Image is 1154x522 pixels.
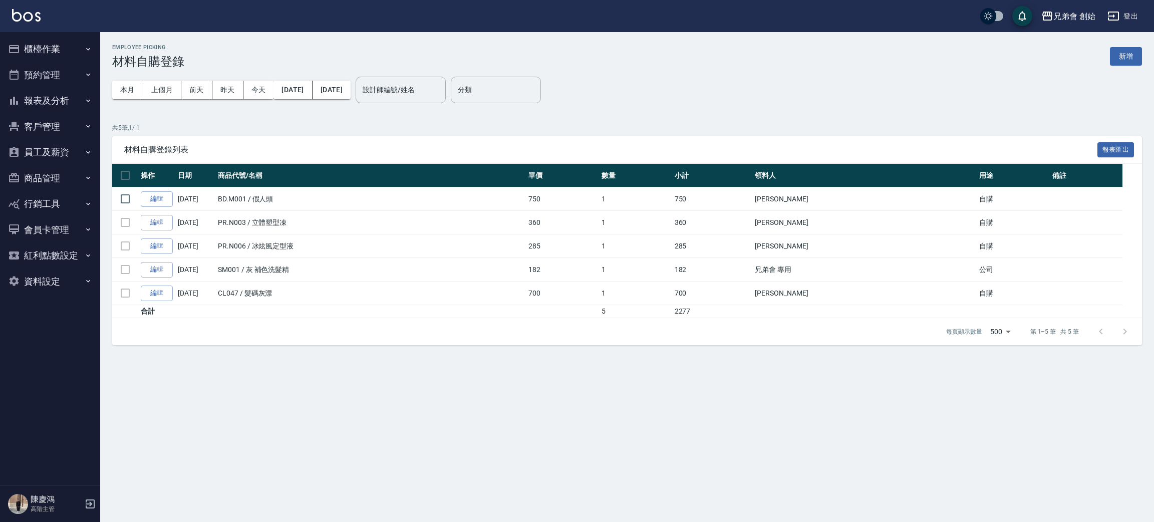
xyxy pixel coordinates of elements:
button: 前天 [181,81,212,99]
a: 編輯 [141,238,173,254]
td: [DATE] [175,211,215,234]
td: 5 [599,305,672,318]
img: Person [8,494,28,514]
button: 員工及薪資 [4,139,96,165]
h3: 材料自購登錄 [112,55,184,69]
td: SM001 / 灰 補色洗髮精 [215,258,526,282]
th: 日期 [175,164,215,187]
td: [PERSON_NAME] [752,282,977,305]
td: 1 [599,211,672,234]
th: 備註 [1050,164,1123,187]
td: 285 [526,234,599,258]
button: 登出 [1103,7,1142,26]
th: 用途 [977,164,1050,187]
a: 新增 [1110,51,1142,61]
button: 商品管理 [4,165,96,191]
a: 編輯 [141,191,173,207]
p: 共 5 筆, 1 / 1 [112,123,1142,132]
div: 兄弟會 創始 [1053,10,1095,23]
button: 行銷工具 [4,191,96,217]
button: 預約管理 [4,62,96,88]
td: 750 [526,187,599,211]
td: CL047 / 髮碼灰漂 [215,282,526,305]
a: 編輯 [141,262,173,278]
th: 領料人 [752,164,977,187]
button: 紅利點數設定 [4,242,96,269]
td: 兄弟會 專用 [752,258,977,282]
td: 合計 [138,305,175,318]
button: 客戶管理 [4,114,96,140]
button: 上個月 [143,81,181,99]
td: PR.N006 / 冰炫風定型液 [215,234,526,258]
td: 自購 [977,234,1050,258]
button: 兄弟會 創始 [1037,6,1099,27]
p: 高階主管 [31,504,82,513]
span: 材料自購登錄列表 [124,145,1097,155]
th: 單價 [526,164,599,187]
td: 自購 [977,187,1050,211]
td: PR.N003 / 立體塑型凍 [215,211,526,234]
td: 285 [672,234,753,258]
button: 會員卡管理 [4,217,96,243]
button: [DATE] [313,81,351,99]
td: [DATE] [175,258,215,282]
td: [DATE] [175,282,215,305]
td: 自購 [977,282,1050,305]
td: 360 [672,211,753,234]
td: 1 [599,234,672,258]
th: 小計 [672,164,753,187]
td: 182 [672,258,753,282]
td: 1 [599,187,672,211]
td: 1 [599,258,672,282]
a: 編輯 [141,286,173,301]
button: save [1012,6,1032,26]
td: 700 [672,282,753,305]
th: 商品代號/名稱 [215,164,526,187]
td: 2277 [672,305,753,318]
button: 資料設定 [4,269,96,295]
td: 750 [672,187,753,211]
h5: 陳慶鴻 [31,494,82,504]
button: 昨天 [212,81,243,99]
button: [DATE] [273,81,312,99]
button: 櫃檯作業 [4,36,96,62]
button: 新增 [1110,47,1142,66]
a: 報表匯出 [1097,144,1134,154]
img: Logo [12,9,41,22]
p: 第 1–5 筆 共 5 筆 [1030,327,1079,336]
td: 182 [526,258,599,282]
button: 報表匯出 [1097,142,1134,158]
td: 700 [526,282,599,305]
button: 本月 [112,81,143,99]
td: 1 [599,282,672,305]
h2: Employee Picking [112,44,184,51]
td: [DATE] [175,187,215,211]
div: 500 [986,318,1014,345]
td: 公司 [977,258,1050,282]
button: 報表及分析 [4,88,96,114]
th: 數量 [599,164,672,187]
p: 每頁顯示數量 [946,327,982,336]
td: [PERSON_NAME] [752,211,977,234]
td: [PERSON_NAME] [752,234,977,258]
button: 今天 [243,81,274,99]
td: BD.M001 / 假人頭 [215,187,526,211]
a: 編輯 [141,215,173,230]
th: 操作 [138,164,175,187]
td: [DATE] [175,234,215,258]
td: 360 [526,211,599,234]
td: 自購 [977,211,1050,234]
td: [PERSON_NAME] [752,187,977,211]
